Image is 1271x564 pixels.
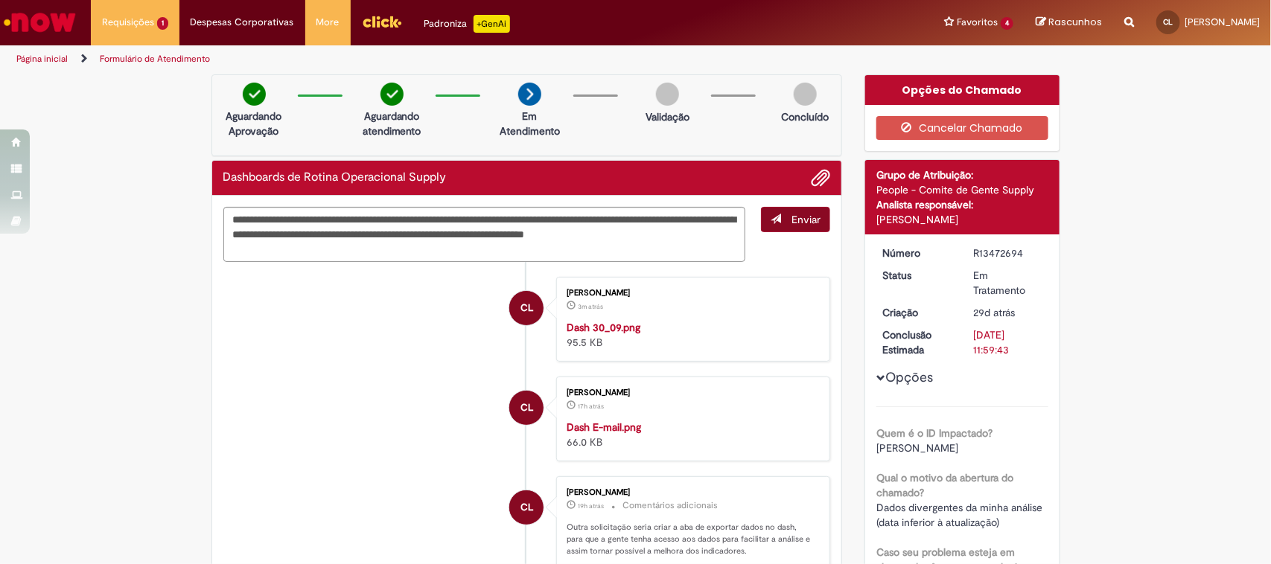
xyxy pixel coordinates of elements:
p: +GenAi [474,15,510,33]
div: [DATE] 11:59:43 [974,327,1043,357]
img: ServiceNow [1,7,78,37]
img: img-circle-grey.png [794,83,817,106]
span: CL [520,290,533,326]
span: 1 [157,17,168,30]
textarea: Digite sua mensagem aqui... [223,207,746,263]
p: Em Atendimento [494,109,566,138]
time: 01/10/2025 07:58:47 [578,302,603,311]
span: More [316,15,340,30]
span: 4 [1001,17,1013,30]
span: Favoritos [957,15,998,30]
a: Formulário de Atendimento [100,53,210,65]
span: 19h atrás [578,501,604,510]
div: Analista responsável: [876,197,1048,212]
span: [PERSON_NAME] [1185,16,1260,28]
p: Concluído [781,109,829,124]
span: Rascunhos [1048,15,1102,29]
dt: Status [871,268,963,283]
div: 02/09/2025 13:48:09 [974,305,1043,320]
time: 30/09/2025 13:25:46 [578,501,604,510]
a: Rascunhos [1036,16,1102,30]
h2: Dashboards de Rotina Operacional Supply Histórico de tíquete [223,171,447,185]
dt: Conclusão Estimada [871,327,963,357]
b: Qual o motivo da abertura do chamado? [876,471,1013,499]
div: [PERSON_NAME] [567,488,815,497]
div: [PERSON_NAME] [567,388,815,397]
p: Validação [646,109,689,124]
img: check-circle-green.png [380,83,404,106]
small: Comentários adicionais [622,499,718,512]
div: 66.0 KB [567,420,815,449]
div: Padroniza [424,15,510,33]
ul: Trilhas de página [11,45,836,73]
button: Adicionar anexos [811,168,830,188]
img: img-circle-grey.png [656,83,679,106]
a: Dash 30_09.png [567,321,640,334]
img: arrow-next.png [518,83,541,106]
span: [PERSON_NAME] [876,441,958,455]
dt: Criação [871,305,963,320]
div: 95.5 KB [567,320,815,350]
span: CL [1164,17,1173,27]
div: [PERSON_NAME] [876,212,1048,227]
time: 02/09/2025 13:48:09 [974,306,1016,319]
span: 29d atrás [974,306,1016,319]
p: Outra solicitação seria criar a aba de exportar dados no dash, para que a gente tenha acesso aos ... [567,522,815,557]
div: [PERSON_NAME] [567,289,815,298]
div: Cristiano Suzano Luiz [509,391,544,425]
div: R13472694 [974,246,1043,260]
span: Requisições [102,15,154,30]
span: Enviar [791,213,821,226]
p: Aguardando Aprovação [218,109,290,138]
a: Página inicial [16,53,68,65]
time: 30/09/2025 14:50:53 [578,402,604,411]
a: Dash E-mail.png [567,420,641,434]
button: Enviar [761,207,830,232]
b: Quem é o ID Impactado? [876,426,993,440]
span: Despesas Corporativas [191,15,294,30]
span: 3m atrás [578,302,603,311]
img: check-circle-green.png [243,83,266,106]
img: click_logo_yellow_360x200.png [362,10,402,33]
span: 17h atrás [578,402,604,411]
div: Em Tratamento [974,268,1043,298]
div: People - Comite de Gente Supply [876,182,1048,197]
div: Cristiano Suzano Luiz [509,490,544,525]
button: Cancelar Chamado [876,116,1048,140]
dt: Número [871,246,963,260]
div: Cristiano Suzano Luiz [509,291,544,325]
p: Aguardando atendimento [356,109,428,138]
span: CL [520,490,533,525]
span: Dados divergentes da minha análise (data inferior à atualização) [876,501,1045,529]
div: Opções do Chamado [865,75,1060,105]
div: Grupo de Atribuição: [876,167,1048,182]
span: CL [520,390,533,426]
